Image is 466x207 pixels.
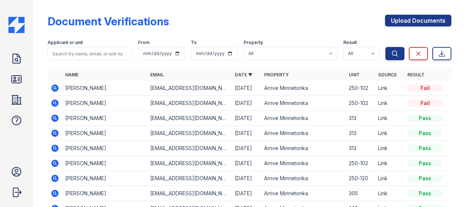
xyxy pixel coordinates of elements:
[261,111,346,126] td: Arrive Minnetonka
[261,171,346,186] td: Arrive Minnetonka
[8,17,25,33] img: CE_Icon_Blue-c292c112584629df590d857e76928e9f676e5b41ef8f769ba2f05ee15b207248.png
[407,72,425,77] a: Result
[264,72,289,77] a: Property
[385,15,451,26] a: Upload Documents
[232,111,261,126] td: [DATE]
[375,186,404,201] td: Link
[378,72,397,77] a: Source
[261,186,346,201] td: Arrive Minnetonka
[232,81,261,96] td: [DATE]
[147,186,232,201] td: [EMAIL_ADDRESS][DOMAIN_NAME]
[235,72,252,77] a: Date ▼
[407,175,443,182] div: Pass
[346,81,375,96] td: 250-102
[435,178,459,200] iframe: chat widget
[147,141,232,156] td: [EMAIL_ADDRESS][DOMAIN_NAME]
[147,171,232,186] td: [EMAIL_ADDRESS][DOMAIN_NAME]
[407,145,443,152] div: Pass
[346,171,375,186] td: 250-120
[346,96,375,111] td: 250-102
[375,81,404,96] td: Link
[407,160,443,167] div: Pass
[62,171,147,186] td: [PERSON_NAME]
[62,96,147,111] td: [PERSON_NAME]
[346,156,375,171] td: 250-102
[343,40,357,46] label: Result
[261,96,346,111] td: Arrive Minnetonka
[375,156,404,171] td: Link
[48,47,132,60] input: Search by name, email, or unit number
[346,126,375,141] td: 313
[62,186,147,201] td: [PERSON_NAME]
[138,40,149,46] label: From
[147,156,232,171] td: [EMAIL_ADDRESS][DOMAIN_NAME]
[150,72,164,77] a: Email
[147,81,232,96] td: [EMAIL_ADDRESS][DOMAIN_NAME]
[349,72,360,77] a: Unit
[62,156,147,171] td: [PERSON_NAME]
[147,111,232,126] td: [EMAIL_ADDRESS][DOMAIN_NAME]
[48,40,83,46] label: Applicant or unit
[407,115,443,122] div: Pass
[375,111,404,126] td: Link
[261,141,346,156] td: Arrive Minnetonka
[62,111,147,126] td: [PERSON_NAME]
[147,96,232,111] td: [EMAIL_ADDRESS][DOMAIN_NAME]
[62,126,147,141] td: [PERSON_NAME]
[407,190,443,197] div: Pass
[407,130,443,137] div: Pass
[375,141,404,156] td: Link
[147,126,232,141] td: [EMAIL_ADDRESS][DOMAIN_NAME]
[261,81,346,96] td: Arrive Minnetonka
[232,156,261,171] td: [DATE]
[232,96,261,111] td: [DATE]
[62,81,147,96] td: [PERSON_NAME]
[346,141,375,156] td: 313
[191,40,197,46] label: To
[48,15,169,28] div: Document Verifications
[261,126,346,141] td: Arrive Minnetonka
[346,186,375,201] td: 305
[232,141,261,156] td: [DATE]
[407,99,443,107] div: Fail
[232,186,261,201] td: [DATE]
[375,126,404,141] td: Link
[232,171,261,186] td: [DATE]
[346,111,375,126] td: 313
[407,84,443,92] div: Fail
[65,72,78,77] a: Name
[261,156,346,171] td: Arrive Minnetonka
[232,126,261,141] td: [DATE]
[375,96,404,111] td: Link
[62,141,147,156] td: [PERSON_NAME]
[375,171,404,186] td: Link
[244,40,263,46] label: Property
